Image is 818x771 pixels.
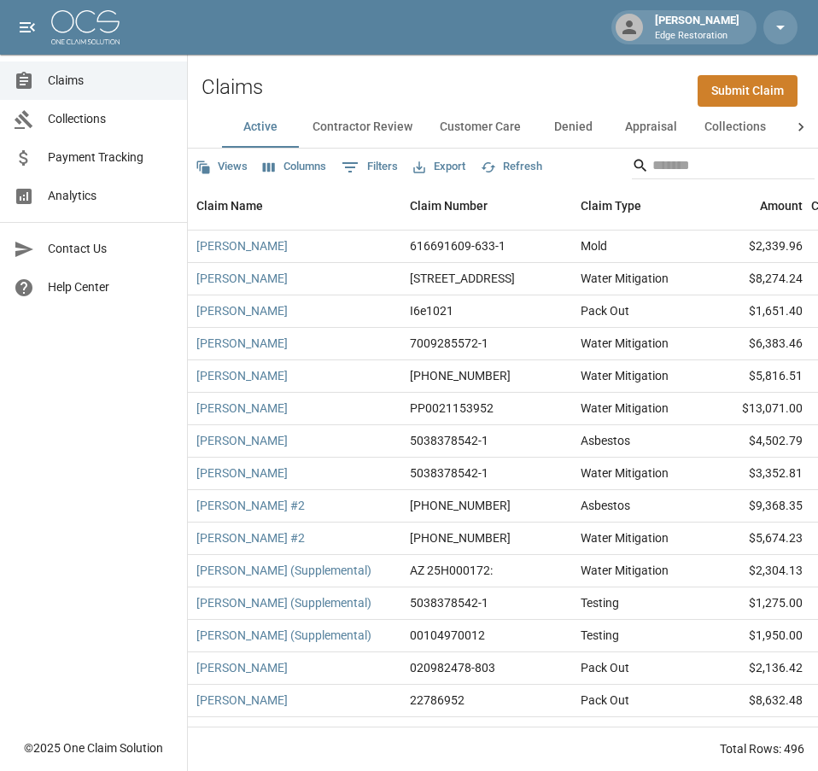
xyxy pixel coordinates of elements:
div: $2,136.42 [700,652,811,685]
div: Asbestos [581,432,630,449]
span: Collections [48,110,173,128]
div: Claim Number [401,182,572,230]
div: Water Mitigation [581,367,669,384]
div: Search [632,152,815,183]
div: AZ 25H000172: [410,562,493,579]
a: [PERSON_NAME] [196,270,288,287]
div: 01-009-142765 [410,529,511,546]
div: I6e1021 [410,302,453,319]
div: Claim Number [410,182,488,230]
div: 15427 S 45th St [410,270,515,287]
span: Contact Us [48,240,173,258]
a: Submit Claim [698,75,798,107]
div: 616691609-633-1 [410,237,505,254]
div: $2,304.13 [700,555,811,587]
div: Water Mitigation [581,270,669,287]
div: 00104970012 [410,627,485,644]
div: $1,651.40 [700,295,811,328]
div: Testing [581,594,619,611]
div: Total Rows: 496 [720,740,804,757]
a: [PERSON_NAME] [196,724,288,741]
div: Amount [760,182,803,230]
button: Export [409,154,470,180]
div: 0800691016 [410,724,478,741]
button: Customer Care [426,107,535,148]
a: [PERSON_NAME] [196,367,288,384]
div: 5038378542-1 [410,432,488,449]
div: Testing [581,627,619,644]
div: $13,071.00 [700,393,811,425]
div: Pack Out [581,659,629,676]
a: [PERSON_NAME] (Supplemental) [196,627,371,644]
div: Claim Name [196,182,263,230]
span: Analytics [48,187,173,205]
div: Water Mitigation [581,400,669,417]
button: Select columns [259,154,330,180]
a: [PERSON_NAME] [196,302,288,319]
div: [PERSON_NAME] [648,12,746,43]
div: $5,674.23 [700,523,811,555]
div: Claim Type [572,182,700,230]
div: 01-009-142765 [410,497,511,514]
div: Pack Out [581,302,629,319]
div: $1,950.00 [700,620,811,652]
a: [PERSON_NAME] [196,432,288,449]
div: Water Mitigation [581,464,669,482]
div: Pack Out [581,692,629,709]
div: Water Mitigation [581,562,669,579]
button: Show filters [337,154,402,181]
div: 01-009-18224 [410,367,511,384]
a: [PERSON_NAME] [196,335,288,352]
div: $8,274.24 [700,263,811,295]
a: [PERSON_NAME] [196,400,288,417]
div: PP0021153952 [410,400,494,417]
div: Pack Out [581,724,629,741]
div: 5038378542-1 [410,464,488,482]
div: $4,502.79 [700,425,811,458]
a: [PERSON_NAME] [196,659,288,676]
button: open drawer [10,10,44,44]
a: [PERSON_NAME] (Supplemental) [196,594,371,611]
div: 22786952 [410,692,465,709]
div: 5038378542-1 [410,594,488,611]
div: $8,632.48 [700,685,811,717]
button: Denied [535,107,611,148]
div: $1,275.00 [700,587,811,620]
button: Contractor Review [299,107,426,148]
div: $6,383.46 [700,328,811,360]
a: [PERSON_NAME] (Supplemental) [196,562,371,579]
a: [PERSON_NAME] #2 [196,497,305,514]
div: $3,352.81 [700,458,811,490]
a: [PERSON_NAME] [196,692,288,709]
a: [PERSON_NAME] [196,237,288,254]
div: dynamic tabs [222,107,784,148]
button: Appraisal [611,107,691,148]
button: Collections [691,107,780,148]
a: [PERSON_NAME] #2 [196,529,305,546]
h2: Claims [202,75,263,100]
button: Refresh [476,154,546,180]
p: Edge Restoration [655,29,739,44]
div: Claim Name [188,182,401,230]
div: $5,816.51 [700,360,811,393]
a: [PERSON_NAME] [196,464,288,482]
div: Amount [700,182,811,230]
div: $21,892.99 [700,717,811,750]
div: Water Mitigation [581,529,669,546]
button: Views [191,154,252,180]
button: Active [222,107,299,148]
span: Claims [48,72,173,90]
div: $2,339.96 [700,231,811,263]
span: Help Center [48,278,173,296]
div: $9,368.35 [700,490,811,523]
div: Water Mitigation [581,335,669,352]
div: 020982478-803 [410,659,495,676]
img: ocs-logo-white-transparent.png [51,10,120,44]
div: Claim Type [581,182,641,230]
div: © 2025 One Claim Solution [24,739,163,756]
div: Mold [581,237,607,254]
div: 7009285572-1 [410,335,488,352]
span: Payment Tracking [48,149,173,166]
div: Asbestos [581,497,630,514]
